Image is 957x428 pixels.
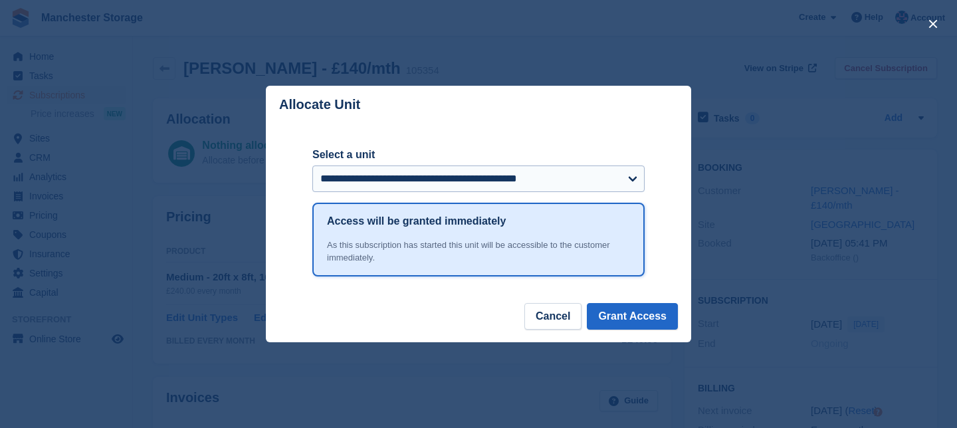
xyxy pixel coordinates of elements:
button: Grant Access [587,303,678,330]
label: Select a unit [312,147,645,163]
button: Cancel [524,303,582,330]
div: As this subscription has started this unit will be accessible to the customer immediately. [327,239,630,265]
p: Allocate Unit [279,97,360,112]
button: close [922,13,944,35]
h1: Access will be granted immediately [327,213,506,229]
